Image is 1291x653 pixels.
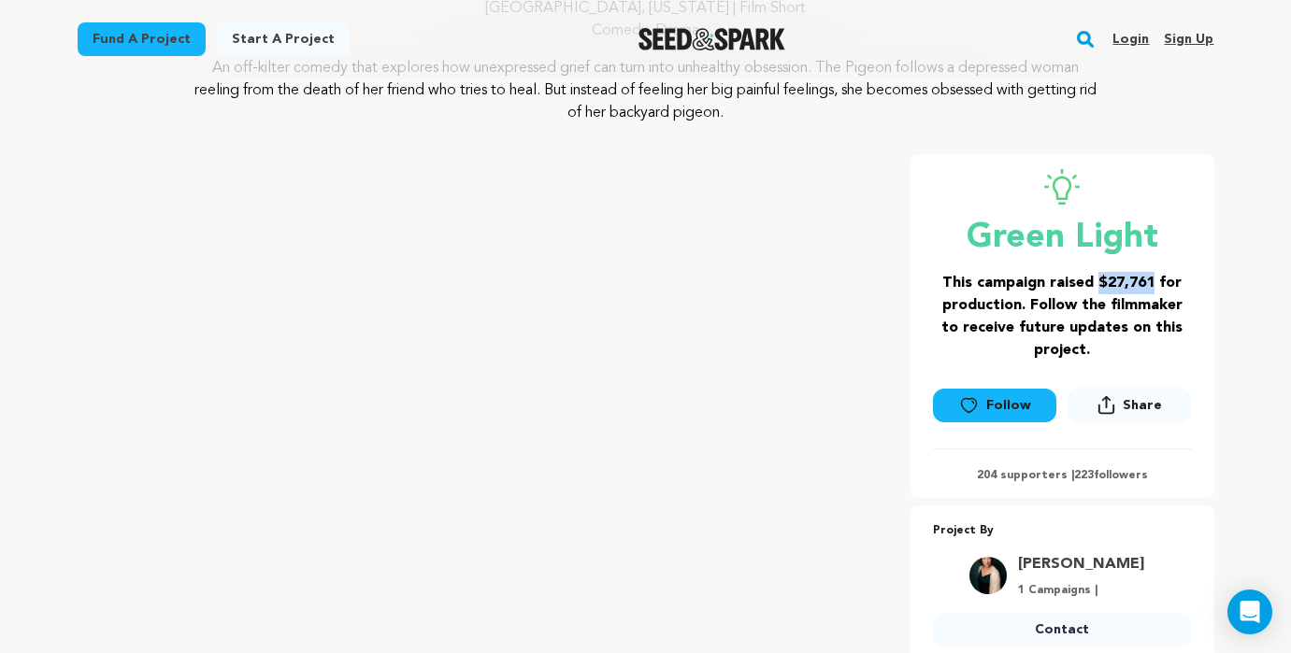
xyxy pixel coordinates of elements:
a: Contact [933,613,1192,646]
p: An off-kilter comedy that explores how unexpressed grief can turn into unhealthy obsession. The P... [191,57,1100,124]
a: Fund a project [78,22,206,56]
a: Sign up [1164,24,1213,54]
span: 223 [1074,470,1094,481]
p: 1 Campaigns | [1018,583,1144,598]
a: Login [1112,24,1149,54]
img: f3dcac54762df6e5.jpg [969,557,1007,594]
p: Green Light [933,220,1192,257]
p: Project By [933,520,1192,542]
h3: This campaign raised $27,761 for production. Follow the filmmaker to receive future updates on th... [933,272,1192,362]
a: Goto Emily Grace profile [1018,553,1144,575]
img: Seed&Spark Logo Dark Mode [638,28,785,50]
div: Open Intercom Messenger [1227,589,1272,634]
p: 204 supporters | followers [933,468,1192,483]
button: Share [1068,388,1191,422]
span: Share [1123,396,1162,415]
a: Seed&Spark Homepage [638,28,785,50]
span: Share [1068,388,1191,430]
a: Follow [933,389,1056,422]
a: Start a project [217,22,350,56]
